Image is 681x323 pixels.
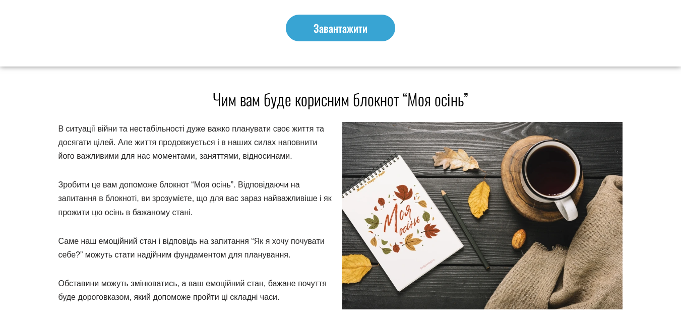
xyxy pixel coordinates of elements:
[58,122,332,163] p: В ситуації війни та нестабільності дуже важко планувати своє життя та досягати цілей. Але життя п...
[58,234,332,262] p: Саме наш емоційний стан і відповідь на запитання “Як я хочу почувати себе?” можуть стати надійним...
[58,277,332,304] p: Обставини можуть змінюватись, а ваш емоційний стан, бажане почуття буде дороговказом, який допомо...
[58,91,623,107] h4: Чим вам буде корисним блокнот “Моя осінь”
[58,178,332,219] p: Зробити це вам допоможе блокнот “Моя осінь”. Відповідаючи на запитання в блокноті, ви зрозумієте,...
[286,15,395,41] a: Завантажити
[314,23,367,33] span: Завантажити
